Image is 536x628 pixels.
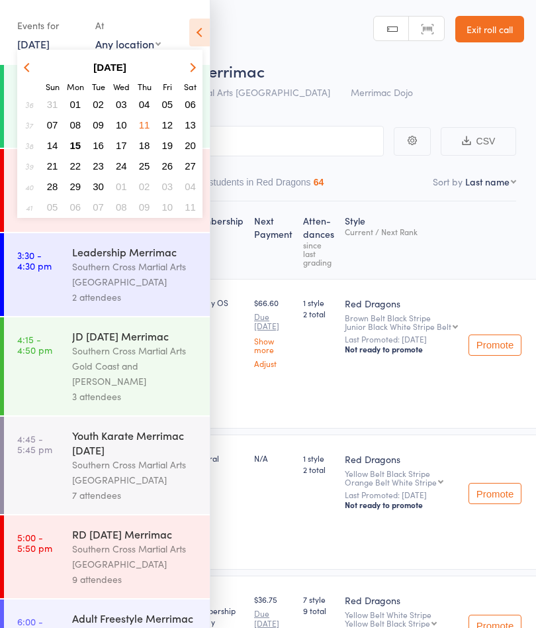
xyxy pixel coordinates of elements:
button: 10 [157,198,178,216]
a: Exit roll call [455,16,524,42]
button: 04 [180,178,201,195]
a: 3:30 -4:20 pmRD Merrimac [DATE]Southern Cross Martial Arts [GEOGRAPHIC_DATA]14 attendees [4,149,210,232]
div: Junior Black White Stripe Belt [345,322,451,331]
a: 4:45 -5:45 pmYouth Karate Merrimac [DATE]Southern Cross Martial Arts [GEOGRAPHIC_DATA]7 attendees [4,417,210,514]
div: Yellow Belt White Stripe [345,610,458,627]
button: 16 [88,136,109,154]
span: 11 [185,201,196,213]
time: 4:15 - 4:50 pm [17,334,52,355]
span: 07 [47,119,58,131]
button: 01 [66,95,86,113]
div: Not ready to promote [345,499,458,510]
button: 04 [134,95,155,113]
span: 28 [47,181,58,192]
button: 17 [111,136,132,154]
div: 7 attendees [72,488,199,503]
div: Weekly OS [189,297,244,308]
small: Wednesday [113,81,130,92]
button: 21 [42,157,63,175]
span: 05 [47,201,58,213]
button: 27 [180,157,201,175]
div: 3 attendees [72,389,199,404]
span: 22 [70,160,81,172]
small: Sunday [46,81,60,92]
span: 06 [70,201,81,213]
div: 2 attendees [72,289,199,305]
div: Basic Membership Weekly [189,594,244,627]
div: At [95,15,161,36]
a: 3:30 -4:30 pmLeadership MerrimacSouthern Cross Martial Arts [GEOGRAPHIC_DATA]2 attendees [4,233,210,316]
small: Saturday [184,81,197,92]
small: Friday [163,81,172,92]
div: Yellow Belt Black Stripe [345,469,458,486]
div: JD [DATE] Merrimac [72,329,199,343]
span: 14 [47,140,58,151]
span: 06 [185,99,196,110]
time: 3:30 - 4:30 pm [17,250,52,271]
div: Not ready to promote [345,344,458,354]
div: Atten­dances [298,207,339,273]
span: 30 [93,181,104,192]
button: 07 [42,116,63,134]
span: 09 [139,201,150,213]
span: 02 [139,181,150,192]
span: 16 [93,140,104,151]
button: 15 [66,136,86,154]
div: 64 [314,177,324,187]
button: 10 [111,116,132,134]
div: Style [339,207,463,273]
button: 07 [88,198,109,216]
button: 05 [42,198,63,216]
a: 5:00 -5:50 pmRD [DATE] MerrimacSouthern Cross Martial Arts [GEOGRAPHIC_DATA]9 attendees [4,515,210,598]
button: 01 [111,178,132,195]
span: 2 total [303,308,334,319]
button: 23 [88,157,109,175]
small: Thursday [138,81,152,92]
a: [DATE] [17,36,50,51]
time: 5:00 - 5:50 pm [17,532,52,553]
div: Red Dragons [345,452,458,466]
button: Promote [469,483,521,504]
small: Last Promoted: [DATE] [345,335,458,344]
div: Red Dragons [345,297,458,310]
button: 22 [66,157,86,175]
span: 03 [116,99,127,110]
button: 18 [134,136,155,154]
div: RD [DATE] Merrimac [72,527,199,541]
div: General [189,452,244,464]
em: 36 [25,99,33,110]
small: Due [DATE] [254,312,292,331]
label: Sort by [433,175,463,188]
span: Merrimac Dojo [351,85,413,99]
button: 06 [180,95,201,113]
small: Due [DATE] [254,609,292,628]
span: 7 style [303,594,334,605]
button: 09 [88,116,109,134]
div: Yellow Belt Black Stripe [345,619,430,627]
small: Tuesday [92,81,105,92]
div: Youth Karate Merrimac [DATE] [72,428,199,457]
div: Membership [184,207,249,273]
button: 31 [42,95,63,113]
span: 2 total [303,464,334,475]
button: 20 [180,136,201,154]
span: 19 [162,140,173,151]
button: 19 [157,136,178,154]
em: 41 [26,202,32,213]
span: 1 style [303,297,334,308]
span: 21 [47,160,58,172]
em: 39 [25,161,33,172]
span: 25 [139,160,150,172]
button: 08 [66,116,86,134]
button: 29 [66,178,86,195]
button: 06 [66,198,86,216]
button: 30 [88,178,109,195]
span: 02 [93,99,104,110]
span: 18 [139,140,150,151]
button: 14 [42,136,63,154]
div: since last grading [303,240,334,266]
button: Other students in Red Dragons64 [183,170,324,201]
div: Brown Belt Black Stripe [345,313,458,331]
span: 29 [70,181,81,192]
div: Last name [465,175,510,188]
